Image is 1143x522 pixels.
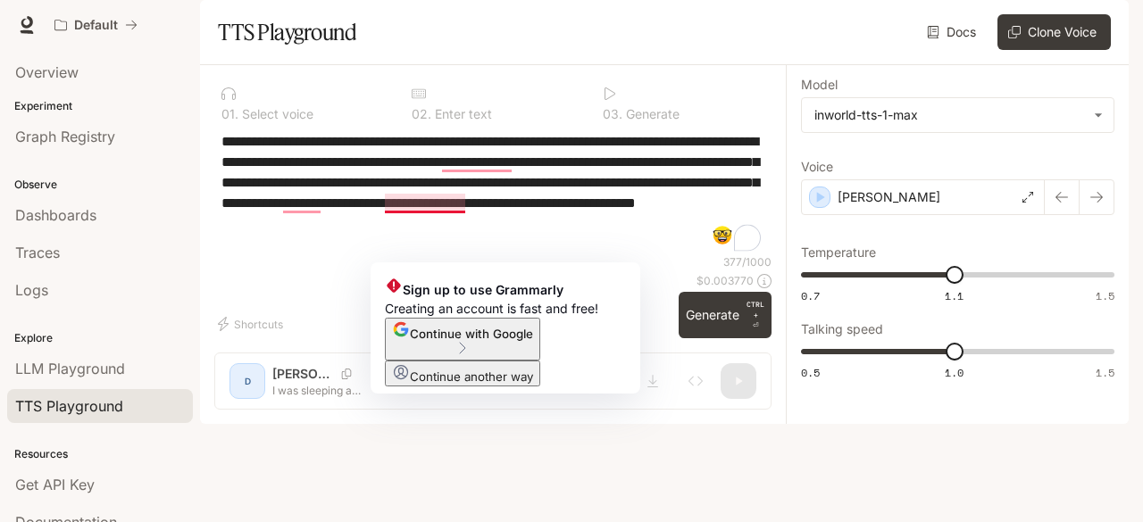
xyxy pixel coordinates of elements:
[923,14,983,50] a: Docs
[74,18,118,33] p: Default
[412,108,431,120] p: 0 2 .
[997,14,1111,50] button: Clone Voice
[1096,365,1114,380] span: 1.5
[679,292,772,338] button: GenerateCTRL +⏎
[945,288,964,303] span: 1.1
[622,108,680,120] p: Generate
[1096,288,1114,303] span: 1.5
[747,299,764,320] p: CTRL +
[838,188,940,206] p: [PERSON_NAME]
[747,299,764,331] p: ⏎
[945,365,964,380] span: 1.0
[218,14,356,50] h1: TTS Playground
[802,98,1114,132] div: inworld-tts-1-max
[221,108,238,120] p: 0 1 .
[238,108,313,120] p: Select voice
[801,288,820,303] span: 0.7
[801,79,838,91] p: Model
[46,7,146,43] button: All workspaces
[431,108,492,120] p: Enter text
[801,161,833,173] p: Voice
[801,365,820,380] span: 0.5
[603,108,622,120] p: 0 3 .
[814,106,1085,124] div: inworld-tts-1-max
[801,323,883,336] p: Talking speed
[214,310,290,338] button: Shortcuts
[221,131,764,254] textarea: To enrich screen reader interactions, please activate Accessibility in Grammarly extension settings
[801,246,876,259] p: Temperature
